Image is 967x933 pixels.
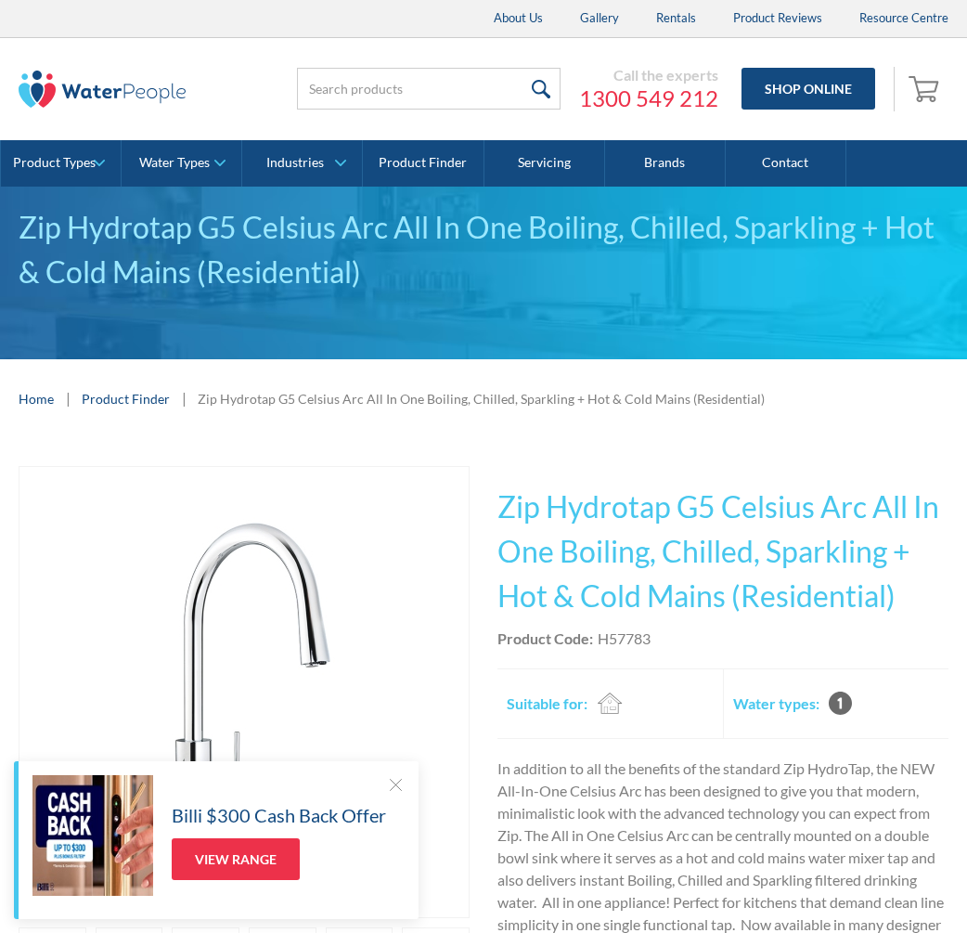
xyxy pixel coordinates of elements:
a: Servicing [484,140,605,187]
img: shopping cart [909,73,944,103]
div: Zip Hydrotap G5 Celsius Arc All In One Boiling, Chilled, Sparkling + Hot & Cold Mains (Residential) [19,205,948,294]
a: Contact [726,140,846,187]
a: Product Types [1,140,121,187]
div: H57783 [598,628,651,650]
div: | [179,387,188,409]
h5: Billi $300 Cash Back Offer [172,801,386,829]
a: Home [19,389,54,408]
strong: Product Code: [497,629,593,647]
h2: Suitable for: [507,693,587,715]
div: Call the experts [579,66,718,84]
a: open lightbox [19,466,470,918]
img: Billi $300 Cash Back Offer [32,775,153,896]
div: Zip Hydrotap G5 Celsius Arc All In One Boiling, Chilled, Sparkling + Hot & Cold Mains (Residential) [198,389,765,408]
img: The Water People [19,71,186,108]
iframe: podium webchat widget bubble [781,840,967,933]
div: Water Types [139,155,210,171]
a: Brands [605,140,726,187]
a: Water Types [122,140,241,187]
input: Search products [297,68,561,110]
a: Open empty cart [904,67,948,111]
iframe: podium webchat widget prompt [651,641,967,863]
a: Product Finder [363,140,483,187]
div: Product Types [13,155,96,171]
div: | [63,387,72,409]
a: 1300 549 212 [579,84,718,112]
div: Industries [266,155,324,171]
a: Shop Online [741,68,875,110]
a: View Range [172,838,300,880]
img: Zip Hydrotap G5 Celsius Arc All In One Boiling, Chilled, Sparkling + Hot & Cold Mains (Residential) [60,467,429,917]
a: Industries [242,140,362,187]
h1: Zip Hydrotap G5 Celsius Arc All In One Boiling, Chilled, Sparkling + Hot & Cold Mains (Residential) [497,485,948,618]
a: Product Finder [82,389,170,408]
